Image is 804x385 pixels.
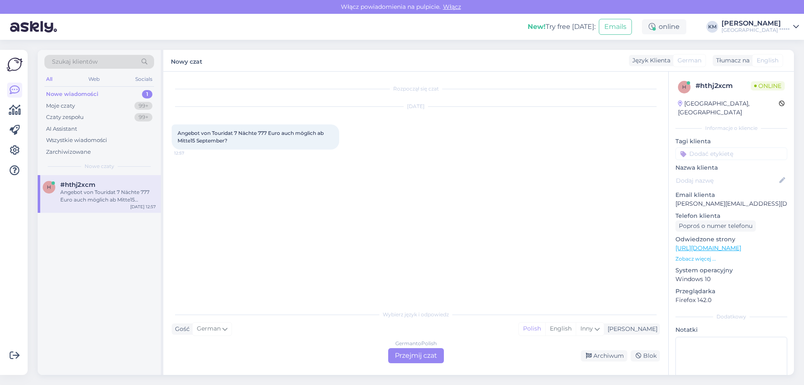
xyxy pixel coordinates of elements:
[172,311,660,318] div: Wybierz język i odpowiedz
[134,113,152,121] div: 99+
[675,244,741,252] a: [URL][DOMAIN_NAME]
[172,325,190,333] div: Gość
[604,325,657,333] div: [PERSON_NAME]
[675,220,756,232] div: Poproś o numer telefonu
[678,99,779,117] div: [GEOGRAPHIC_DATA], [GEOGRAPHIC_DATA]
[675,326,787,334] p: Notatki
[706,21,718,33] div: KM
[675,235,787,244] p: Odwiedzone strony
[581,350,627,362] div: Archiwum
[60,181,95,189] span: #hthj2xcm
[722,20,790,27] div: [PERSON_NAME]
[7,57,23,72] img: Askly Logo
[675,191,787,199] p: Email klienta
[172,103,660,110] div: [DATE]
[46,90,98,98] div: Nowe wiadomości
[197,324,221,333] span: German
[46,113,84,121] div: Czaty zespołu
[178,130,325,144] span: Angebot von Touridat 7 Nächte 777 Euro auch möglich ab Mitte15 September?
[631,350,660,362] div: Blok
[46,148,91,156] div: Zarchiwizowane
[696,81,751,91] div: # hthj2xcm
[60,189,156,204] div: Angebot von Touridat 7 Nächte 777 Euro auch möglich ab Mitte15 September?
[757,56,778,65] span: English
[46,102,75,110] div: Moje czaty
[528,22,595,32] div: Try free [DATE]:
[519,323,545,335] div: Polish
[85,163,114,170] span: Nowe czaty
[580,325,593,332] span: Inny
[675,163,787,172] p: Nazwa klienta
[682,84,686,90] span: h
[142,90,152,98] div: 1
[642,19,686,34] div: online
[675,287,787,296] p: Przeglądarka
[751,81,785,90] span: Online
[675,137,787,146] p: Tagi klienta
[675,199,787,208] p: [PERSON_NAME][EMAIL_ADDRESS][DOMAIN_NAME]
[46,125,77,133] div: AI Assistant
[87,74,101,85] div: Web
[678,56,701,65] span: German
[528,23,546,31] b: New!
[675,313,787,320] div: Dodatkowy
[171,55,202,66] label: Nowy czat
[722,20,799,34] a: [PERSON_NAME][GEOGRAPHIC_DATA] *****
[675,296,787,305] p: Firefox 142.0
[675,212,787,220] p: Telefon klienta
[174,150,206,156] span: 12:57
[599,19,632,35] button: Emails
[545,323,576,335] div: English
[388,348,444,363] div: Przejmij czat
[676,176,778,185] input: Dodaj nazwę
[675,147,787,160] input: Dodać etykietę
[441,3,464,10] span: Włącz
[47,184,51,190] span: h
[395,340,437,347] div: German to Polish
[172,85,660,93] div: Rozpoczął się czat
[130,204,156,210] div: [DATE] 12:57
[52,57,98,66] span: Szukaj klientów
[134,102,152,110] div: 99+
[629,56,670,65] div: Język Klienta
[713,56,750,65] div: Tłumacz na
[675,266,787,275] p: System operacyjny
[675,255,787,263] p: Zobacz więcej ...
[46,136,107,145] div: Wszystkie wiadomości
[675,124,787,132] div: Informacje o kliencie
[134,74,154,85] div: Socials
[44,74,54,85] div: All
[675,275,787,284] p: Windows 10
